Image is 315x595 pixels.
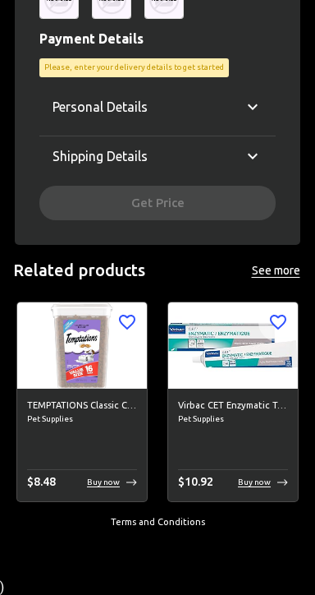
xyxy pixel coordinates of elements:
[27,399,137,413] h6: TEMPTATIONS Classic Crunchy and Soft Cat Treats Creamy Dairy Flavor, 16 oz. Tub
[39,136,276,176] div: Shipping Details
[27,413,137,426] span: Pet Supplies
[238,476,271,488] p: Buy now
[168,302,298,389] img: Virbac CET Enzymatic Toothpaste| Eliminates Bad Breath by Removing Plaque &amp; Tartar Buildup | ...
[178,413,288,426] span: Pet Supplies
[44,62,224,73] p: Please, enter your delivery details to get started
[27,475,56,488] span: $ 8.48
[178,475,213,488] span: $ 10.92
[249,261,302,281] button: See more
[52,97,148,117] p: Personal Details
[52,146,148,166] p: Shipping Details
[17,302,147,389] img: TEMPTATIONS Classic Crunchy and Soft Cat Treats Creamy Dairy Flavor, 16 oz. Tub image
[39,29,276,48] p: Payment Details
[87,476,120,488] p: Buy now
[111,517,205,527] a: Terms and Conditions
[39,87,276,127] div: Personal Details
[178,399,288,413] h6: Virbac CET Enzymatic Toothpaste| Eliminates [MEDICAL_DATA] by Removing Plaque &amp; [MEDICAL_DATA...
[13,260,145,282] h5: Related products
